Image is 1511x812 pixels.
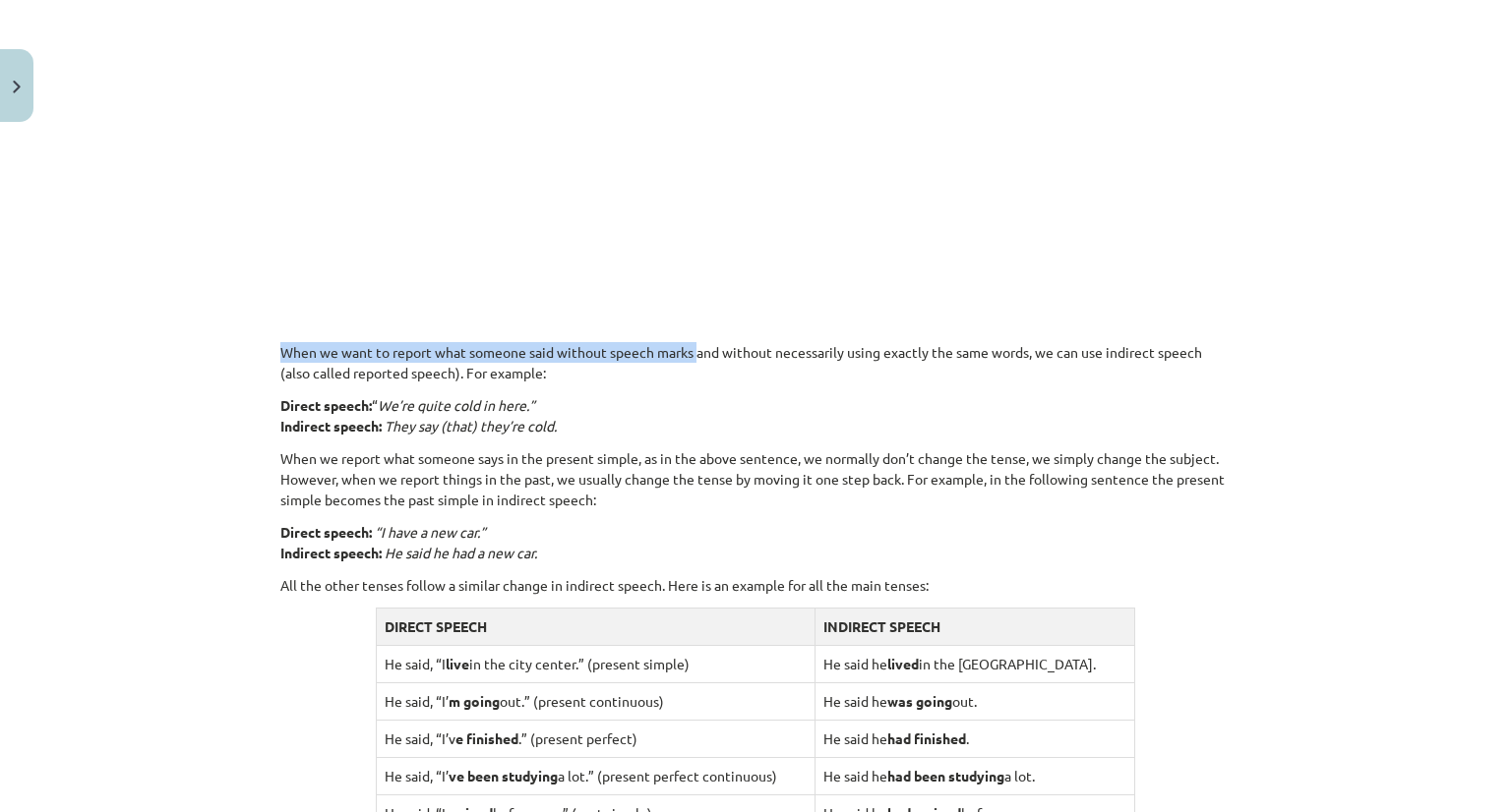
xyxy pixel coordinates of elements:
[449,767,558,784] strong: ve been studying
[280,396,372,414] strong: Direct speech:
[376,682,815,720] td: He said, “I’ out.” (present continuous)
[280,448,1231,510] p: When we report what someone says in the present simple, as in the above sentence, we normally don...
[446,655,469,672] strong: live
[280,544,382,561] strong: Indirect speech:
[385,544,537,561] em: He said he had a new car.
[887,767,1004,784] strong: had been studying
[815,720,1135,757] td: He said he .
[280,417,382,435] strong: Indirect speech:
[887,655,919,672] strong: lived
[815,757,1135,794] td: He said he a lot.
[887,692,952,710] strong: was going
[815,608,1135,645] td: INDIRECT SPEECH
[375,523,486,541] em: “I have a new car.”
[385,417,557,435] em: They say (that) they’re cold.
[815,682,1135,720] td: He said he out.
[280,523,372,541] strong: Direct speech:
[13,81,21,93] img: icon-close-lesson-0947bae3869378f0d4975bcd49f059093ad1ed9edebbc8119c70593378902aed.svg
[449,692,500,710] strong: m going
[455,729,518,747] strong: e finished
[280,342,1231,383] p: When we want to report what someone said without speech marks and without necessarily using exact...
[815,645,1135,682] td: He said he in the [GEOGRAPHIC_DATA].
[376,645,815,682] td: He said, “I in the city center.” (present simple)
[887,729,966,747] strong: had finished
[280,395,1231,436] p: “
[376,720,815,757] td: He said, “I’v .” (present perfect)
[376,757,815,794] td: He said, “I’ a lot.” (present perfect continuous)
[280,575,1231,596] p: All the other tenses follow a similar change in indirect speech. Here is an example for all the m...
[376,608,815,645] td: DIRECT SPEECH
[378,396,535,414] em: We’re quite cold in here.”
